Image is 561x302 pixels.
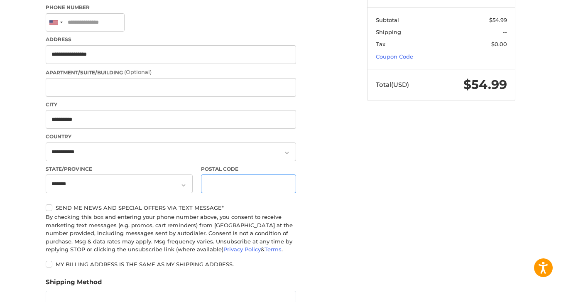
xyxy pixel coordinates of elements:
span: Total (USD) [376,81,409,88]
span: $54.99 [489,17,507,23]
span: $54.99 [463,77,507,92]
label: Address [46,36,296,43]
label: Send me news and special offers via text message* [46,204,296,211]
label: Phone Number [46,4,296,11]
span: -- [503,29,507,35]
label: State/Province [46,165,193,173]
label: Postal Code [201,165,296,173]
span: $0.00 [491,41,507,47]
a: Privacy Policy [223,246,261,253]
legend: Shipping Method [46,277,102,291]
label: My billing address is the same as my shipping address. [46,261,296,268]
span: Shipping [376,29,401,35]
label: Apartment/Suite/Building [46,68,296,76]
span: Subtotal [376,17,399,23]
span: Tax [376,41,385,47]
small: (Optional) [124,69,152,75]
label: Country [46,133,296,140]
div: By checking this box and entering your phone number above, you consent to receive marketing text ... [46,213,296,254]
a: Terms [265,246,282,253]
label: City [46,101,296,108]
div: United States: +1 [46,14,65,32]
a: Coupon Code [376,53,413,60]
iframe: Google Customer Reviews [492,280,561,302]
